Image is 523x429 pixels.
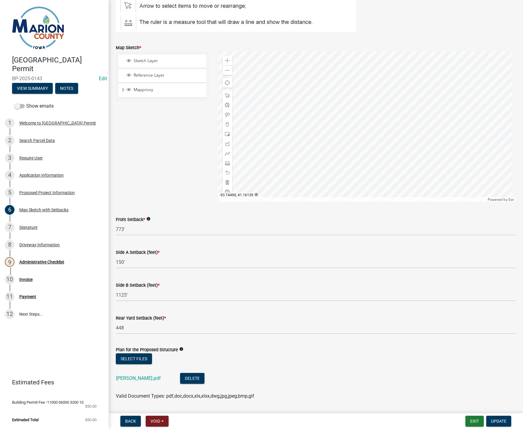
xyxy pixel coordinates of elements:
[5,118,14,128] div: 1
[116,375,161,381] a: [PERSON_NAME].pdf
[132,58,204,64] span: Sketch Layer
[14,103,54,110] label: Show emails
[132,73,204,78] span: Reference Layer
[180,376,204,382] wm-modal-confirm: Delete Document
[223,56,232,65] div: Zoom in
[486,197,516,202] div: Powered by
[491,419,506,424] span: Update
[151,419,160,424] span: Void
[180,373,204,384] button: Delete
[85,404,97,408] span: $50.00
[125,87,204,93] div: Mapproxy
[12,56,104,73] h4: [GEOGRAPHIC_DATA] Permit
[486,416,511,427] button: Update
[146,217,151,221] i: info
[12,86,53,91] wm-modal-confirm: Summary
[19,295,36,299] div: Payment
[116,353,152,364] button: Select files
[19,138,55,143] div: Search Parcel Data
[5,153,14,163] div: 3
[125,58,204,64] div: Sketch Layer
[5,309,14,319] div: 12
[99,76,107,81] wm-modal-confirm: Edit Application Number
[132,87,204,93] span: Mapproxy
[19,191,75,195] div: Proposed Project Information
[119,84,206,97] li: Mapproxy
[5,205,14,215] div: 6
[465,416,484,427] button: Exit
[5,275,14,284] div: 10
[116,316,166,320] label: Rear Yard Setback (feet)
[509,197,514,202] a: Esri
[119,55,206,68] li: Sketch Layer
[125,419,136,424] span: Back
[19,277,33,282] div: Invoice
[146,416,169,427] button: Void
[55,86,78,91] wm-modal-confirm: Notes
[179,347,183,351] i: info
[19,121,96,125] div: Welcome to [GEOGRAPHIC_DATA] Permit
[19,225,37,229] div: Signature
[12,6,64,49] img: Marion County, Iowa
[12,418,39,422] span: Estimated Total
[5,170,14,180] div: 4
[116,46,141,50] label: Map Sketch
[85,418,97,422] span: $50.00
[5,257,14,267] div: 9
[5,188,14,197] div: 5
[19,208,68,212] div: Map Sketch with Setbacks
[5,240,14,250] div: 8
[116,348,178,352] label: Plan for the Proposed Structure
[19,243,60,247] div: Driveway Information
[223,78,232,88] div: Find my location
[118,53,207,99] ul: Layer List
[125,73,204,79] div: Reference Layer
[12,83,53,94] button: View Summary
[116,393,254,399] span: Valid Document Types: pdf,doc,docx,xls,xlsx,dwg,jpg,jpeg,bmp,gif
[19,173,64,177] div: Application Information
[5,292,14,301] div: 11
[121,87,125,93] span: Expand
[120,416,141,427] button: Back
[19,156,43,160] div: Require User
[5,376,99,388] a: Estimated Fees
[116,283,160,288] label: Side B Setback (feet)
[55,83,78,94] button: Notes
[5,222,14,232] div: 7
[19,260,64,264] div: Administrative Checklist
[223,65,232,75] div: Zoom out
[116,251,160,255] label: Side A Setback (feet)
[5,136,14,145] div: 2
[99,76,107,81] a: Edit
[119,69,206,83] li: Reference Layer
[116,218,145,222] label: Front Setback
[12,76,97,81] span: BP-2025-0143
[12,400,84,404] span: Building Permit Fee -11000 06000 3200 10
